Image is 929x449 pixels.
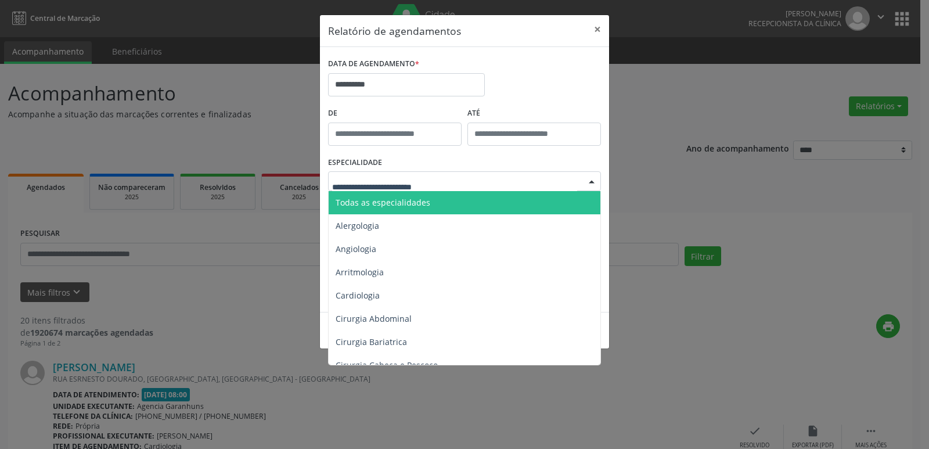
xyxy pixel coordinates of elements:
span: Todas as especialidades [336,197,430,208]
span: Cardiologia [336,290,380,301]
h5: Relatório de agendamentos [328,23,461,38]
span: Cirurgia Abdominal [336,313,412,324]
button: Close [586,15,609,44]
span: Cirurgia Cabeça e Pescoço [336,360,438,371]
label: De [328,105,462,123]
span: Alergologia [336,220,379,231]
span: Arritmologia [336,267,384,278]
span: Angiologia [336,243,376,254]
span: Cirurgia Bariatrica [336,336,407,347]
label: DATA DE AGENDAMENTO [328,55,419,73]
label: ATÉ [467,105,601,123]
label: ESPECIALIDADE [328,154,382,172]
